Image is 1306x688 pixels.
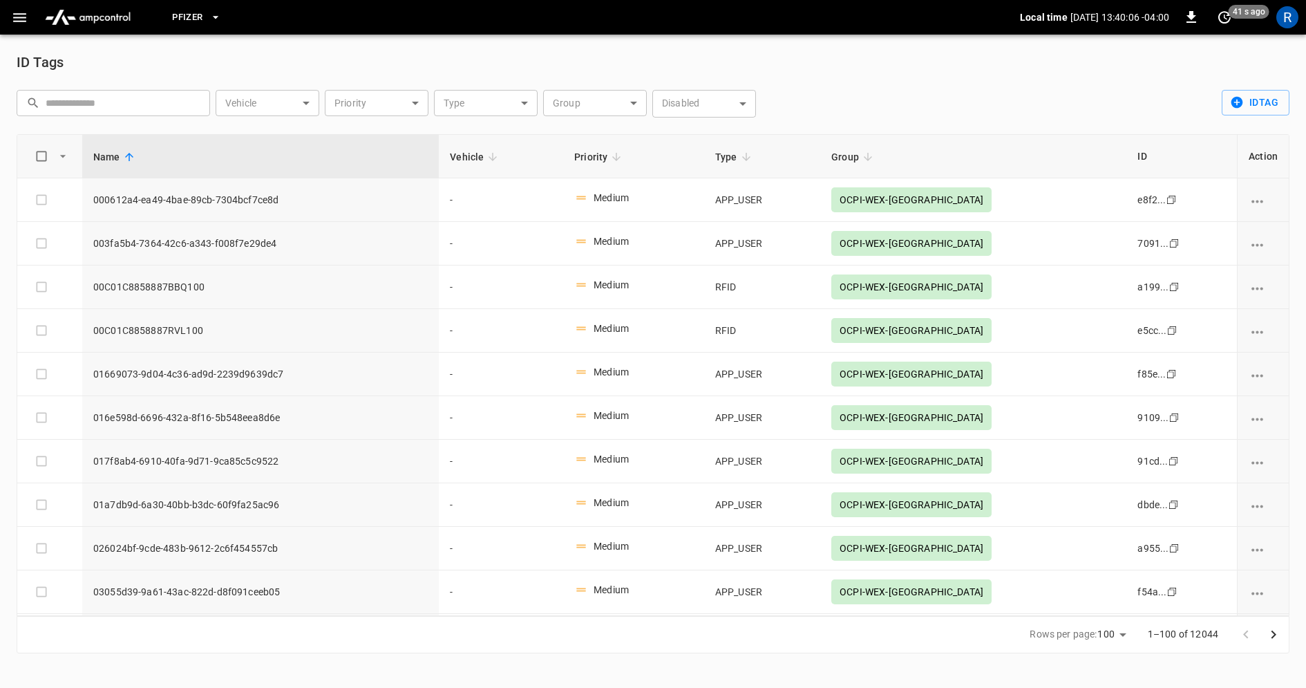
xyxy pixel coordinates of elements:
td: APP_USER [704,527,820,570]
span: Priority [574,149,625,165]
div: 91cd... [1137,454,1168,468]
div: OCPI-WEX-[GEOGRAPHIC_DATA] [831,318,992,343]
span: 017f8ab4-6910-40fa-9d71-9ca85c5c9522 [93,454,428,468]
div: Medium [594,496,629,510]
div: copy [1168,541,1182,556]
div: copy [1165,192,1179,207]
div: vehicle options [1249,236,1278,250]
span: 00C01C8858887BBQ100 [93,280,428,294]
button: Pfizer [167,4,226,31]
div: Medium [594,322,629,335]
td: - [439,614,563,658]
span: 00C01C8858887RVL100 [93,324,428,337]
div: Medium [594,583,629,597]
button: idTag [1222,90,1289,115]
span: 000612a4-ea49-4bae-89cb-7304bcf7ce8d [93,193,428,207]
div: 7091... [1137,236,1168,250]
div: copy [1167,497,1181,512]
div: Medium [594,365,629,379]
span: 003fa5b4-7364-42c6-a343-f008f7e29de4 [93,236,428,250]
div: copy [1167,454,1181,469]
div: copy [1168,236,1182,251]
td: - [439,440,563,483]
p: [DATE] 13:40:06 -04:00 [1070,10,1169,24]
span: 01669073-9d04-4c36-ad9d-2239d9639dc7 [93,367,428,381]
div: vehicle options [1249,193,1278,207]
h6: ID Tags [17,51,64,73]
td: - [439,353,563,396]
div: vehicle options [1249,280,1278,294]
span: Name [93,149,138,165]
div: a199... [1137,280,1168,294]
div: OCPI-WEX-[GEOGRAPHIC_DATA] [831,187,992,212]
span: Vehicle [450,149,502,165]
div: Medium [594,234,629,248]
div: idTags-table [17,134,1289,616]
div: Medium [594,539,629,553]
p: Rows per page: [1030,627,1097,641]
div: copy [1168,410,1182,425]
td: APP_USER [704,570,820,614]
th: Action [1237,135,1289,178]
div: OCPI-WEX-[GEOGRAPHIC_DATA] [831,275,992,299]
div: OCPI-WEX-[GEOGRAPHIC_DATA] [831,579,992,604]
div: OCPI-WEX-[GEOGRAPHIC_DATA] [831,231,992,256]
td: APP_USER [704,222,820,266]
td: - [439,527,563,570]
div: vehicle options [1249,498,1278,512]
div: profile-icon [1276,6,1298,28]
div: Medium [594,191,629,205]
span: 01a7db9d-6a30-40bb-b3dc-60f9fa25ac96 [93,498,428,512]
span: 03055d39-9a61-43ac-822d-d8f091ceeb05 [93,585,428,599]
span: 41 s ago [1229,5,1269,19]
div: Medium [594,278,629,292]
td: - [439,483,563,527]
td: APP_USER [704,396,820,440]
td: - [439,309,563,353]
td: - [439,178,563,222]
p: Local time [1020,10,1068,24]
div: 9109... [1137,411,1168,425]
div: vehicle options [1249,367,1278,381]
div: a955... [1137,541,1168,555]
div: copy [1166,584,1180,599]
td: - [439,570,563,614]
div: Medium [594,452,629,466]
div: e5cc... [1137,324,1166,337]
div: e8f2... [1137,193,1166,207]
div: dbde... [1137,498,1168,512]
div: vehicle options [1249,541,1278,555]
span: Type [715,149,755,165]
div: Medium [594,409,629,422]
div: OCPI-WEX-[GEOGRAPHIC_DATA] [831,536,992,561]
td: APP_USER [704,483,820,527]
td: APP_USER [704,353,820,396]
span: Group [831,149,877,165]
td: APP_USER [704,178,820,222]
div: OCPI-WEX-[GEOGRAPHIC_DATA] [831,492,992,517]
span: 026024bf-9cde-483b-9612-2c6f454557cb [93,541,428,555]
div: copy [1165,366,1179,382]
img: ampcontrol.io logo [39,4,136,30]
td: APP_USER [704,440,820,483]
div: copy [1166,323,1180,338]
td: - [439,266,563,309]
button: Go to next page [1260,621,1287,649]
div: f54a... [1137,585,1166,599]
div: vehicle options [1249,411,1278,425]
td: - [439,396,563,440]
td: RFID [704,309,820,353]
span: 016e598d-6696-432a-8f16-5b548eea8d6e [93,411,428,425]
p: 1–100 of 12044 [1148,627,1218,641]
div: vehicle options [1249,454,1278,468]
div: OCPI-WEX-[GEOGRAPHIC_DATA] [831,405,992,430]
button: set refresh interval [1213,6,1236,28]
div: vehicle options [1249,324,1278,337]
div: OCPI-WEX-[GEOGRAPHIC_DATA] [831,362,992,387]
td: - [439,222,563,266]
td: RFID [704,266,820,309]
div: copy [1168,279,1182,295]
div: f85e... [1137,367,1166,381]
span: Pfizer [172,10,202,26]
th: ID [1126,135,1237,178]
